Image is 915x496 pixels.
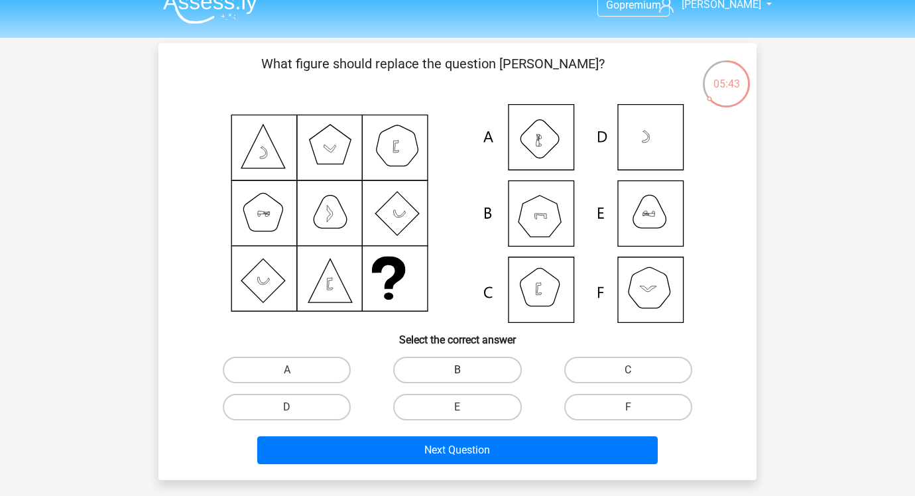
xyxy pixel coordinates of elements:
[180,323,735,346] h6: Select the correct answer
[393,357,521,383] label: B
[223,394,351,420] label: D
[393,394,521,420] label: E
[564,394,692,420] label: F
[180,54,686,93] p: What figure should replace the question [PERSON_NAME]?
[223,357,351,383] label: A
[701,59,751,92] div: 05:43
[257,436,658,464] button: Next Question
[564,357,692,383] label: C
